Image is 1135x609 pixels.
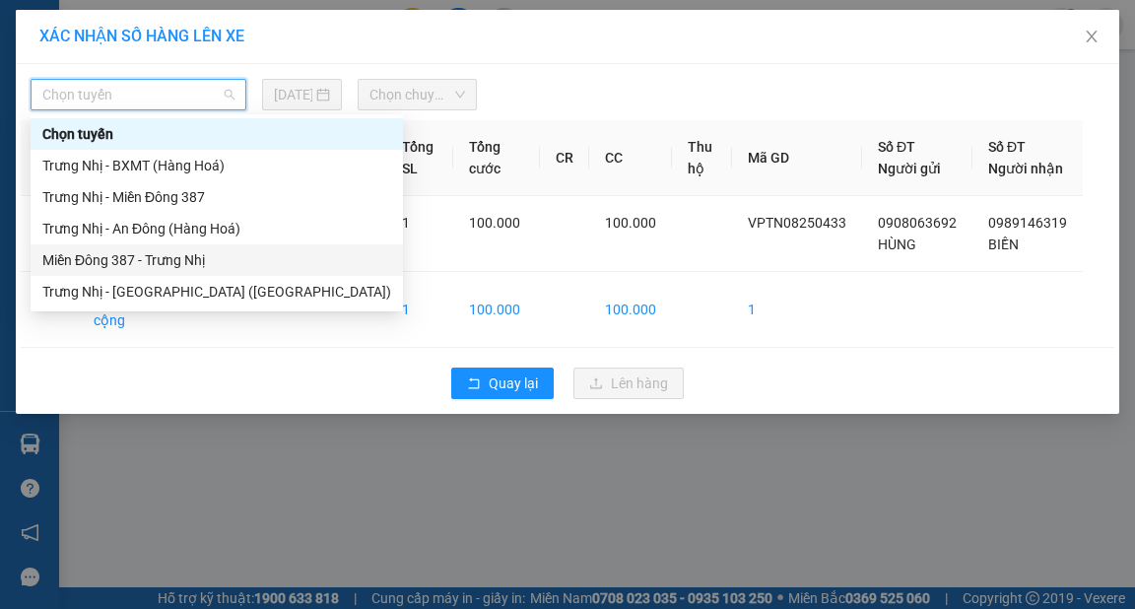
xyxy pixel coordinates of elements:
th: Thu hộ [672,120,732,196]
div: 0918606727 [168,111,306,139]
div: 93 NTB Q1 [168,17,306,64]
span: Gửi: [17,19,47,39]
th: Tổng SL [386,120,453,196]
div: Trưng Nhị - Miền Đông 387 [42,186,391,208]
span: 1 [402,215,410,231]
span: XÁC NHẬN SỐ HÀNG LÊN XE [39,27,244,45]
button: rollbackQuay lại [451,368,554,399]
td: 100.000 [453,272,539,348]
div: Trưng Nhị - BXMT (Hàng Hoá) [42,155,391,176]
span: Số ĐT [878,139,915,155]
div: Miền Đông 387 - Trưng Nhị [31,244,403,276]
div: Trưng Nhị - Miền Đông 387 [31,181,403,213]
div: Trưng Nhị - An Đông (Hàng Hoá) [42,218,391,239]
span: VPTN08250433 [748,215,846,231]
div: VP Trưng Nhị [17,17,155,64]
span: Người gửi [878,161,941,176]
button: Close [1064,10,1119,65]
td: 100.000 [589,272,672,348]
span: Số ĐT [988,139,1026,155]
span: Nhận: [168,19,216,39]
span: 100.000 [469,215,520,231]
th: STT [21,120,78,196]
span: Người nhận [988,161,1063,176]
th: CC [589,120,672,196]
span: Chọn chuyến [369,80,465,109]
span: rollback [467,376,481,392]
span: close [1084,29,1100,44]
td: 1 [386,272,453,348]
span: 0908063692 [878,215,957,231]
div: Chọn tuyến [31,118,403,150]
input: 14/08/2025 [274,84,313,105]
div: Trưng Nhị - BXMT (Hàng Hoá) [31,150,403,181]
td: 1 [732,272,862,348]
th: Tổng cước [453,120,539,196]
span: BIỀN [988,237,1019,252]
th: CR [540,120,589,196]
span: HÙNG [878,237,916,252]
div: LAB NHẬT NGUYỆT [168,64,306,111]
span: Quay lại [489,372,538,394]
div: Trưng Nhị - Sài Gòn (Hàng Hoá) [31,276,403,307]
td: 1 [21,196,78,272]
span: 0989146319 [988,215,1067,231]
div: Chọn tuyến [42,123,391,145]
button: uploadLên hàng [573,368,684,399]
div: Trưng Nhị - [GEOGRAPHIC_DATA] ([GEOGRAPHIC_DATA]) [42,281,391,303]
div: NS TÀI [17,64,155,88]
div: Miền Đông 387 - Trưng Nhị [42,249,391,271]
div: Trưng Nhị - An Đông (Hàng Hoá) [31,213,403,244]
span: 100.000 [605,215,656,231]
th: Mã GD [732,120,862,196]
span: Chọn tuyến [42,80,234,109]
div: 0932747409 [17,88,155,115]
